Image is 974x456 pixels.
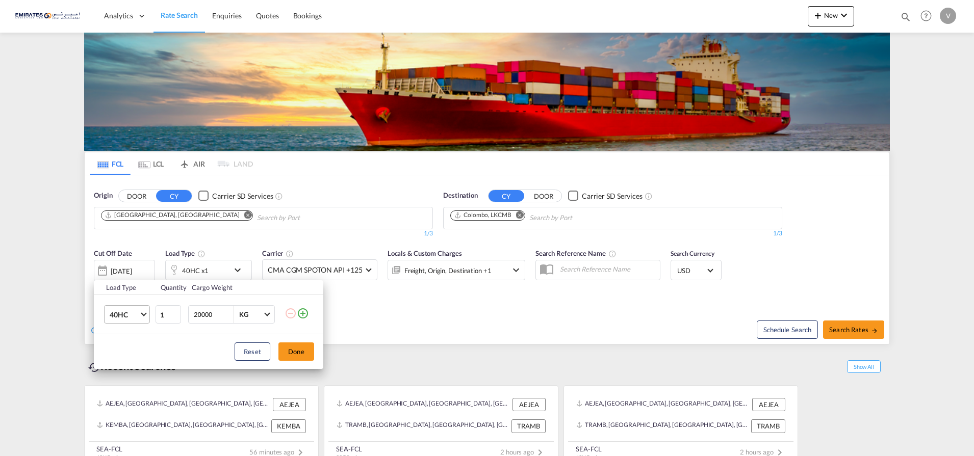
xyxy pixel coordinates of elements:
[278,342,314,361] button: Done
[193,306,234,323] input: Enter Weight
[156,305,181,324] input: Qty
[297,307,309,319] md-icon: icon-plus-circle-outline
[155,280,186,295] th: Quantity
[285,307,297,319] md-icon: icon-minus-circle-outline
[104,305,150,324] md-select: Choose: 40HC
[192,283,278,292] div: Cargo Weight
[110,310,139,320] span: 40HC
[239,310,248,318] div: KG
[94,280,155,295] th: Load Type
[235,342,270,361] button: Reset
